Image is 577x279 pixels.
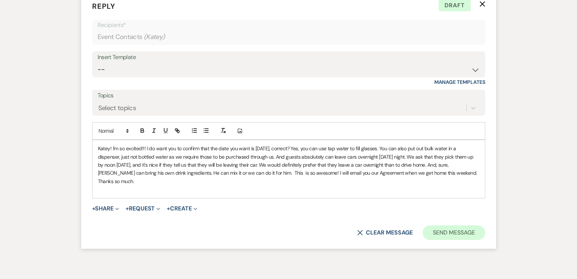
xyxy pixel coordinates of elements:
p: Recipients* [98,20,480,30]
span: + [126,206,129,212]
span: + [167,206,170,212]
button: Share [92,206,119,212]
button: Send Message [423,225,485,240]
button: Request [126,206,160,212]
span: + [92,206,95,212]
a: Manage Templates [434,79,485,85]
button: Create [167,206,197,212]
button: Clear message [357,230,412,236]
div: Insert Template [98,52,480,63]
label: Topics [98,90,480,101]
span: Reply [92,1,115,11]
span: ( Katey ) [144,32,166,42]
div: Event Contacts [98,30,480,44]
div: Select topics [98,103,136,113]
p: Katey! I'm so excited!!! I do want you to confirm that the date you want is [DATE], correct? Yes,... [98,144,479,185]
